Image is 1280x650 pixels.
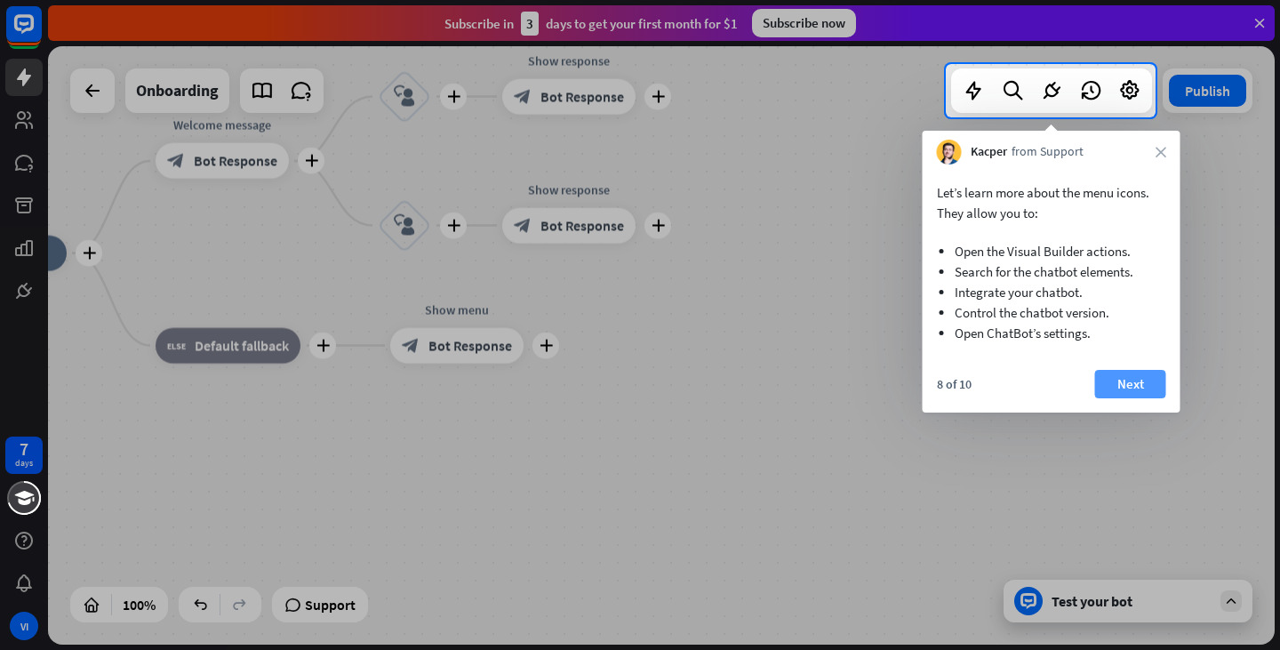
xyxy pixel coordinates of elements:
[971,143,1007,161] span: Kacper
[955,282,1148,302] li: Integrate your chatbot.
[955,323,1148,343] li: Open ChatBot’s settings.
[937,182,1166,223] p: Let’s learn more about the menu icons. They allow you to:
[955,241,1148,261] li: Open the Visual Builder actions.
[1156,147,1166,157] i: close
[955,261,1148,282] li: Search for the chatbot elements.
[937,376,972,392] div: 8 of 10
[1095,370,1166,398] button: Next
[955,302,1148,323] li: Control the chatbot version.
[1012,143,1084,161] span: from Support
[14,7,68,60] button: Open LiveChat chat widget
